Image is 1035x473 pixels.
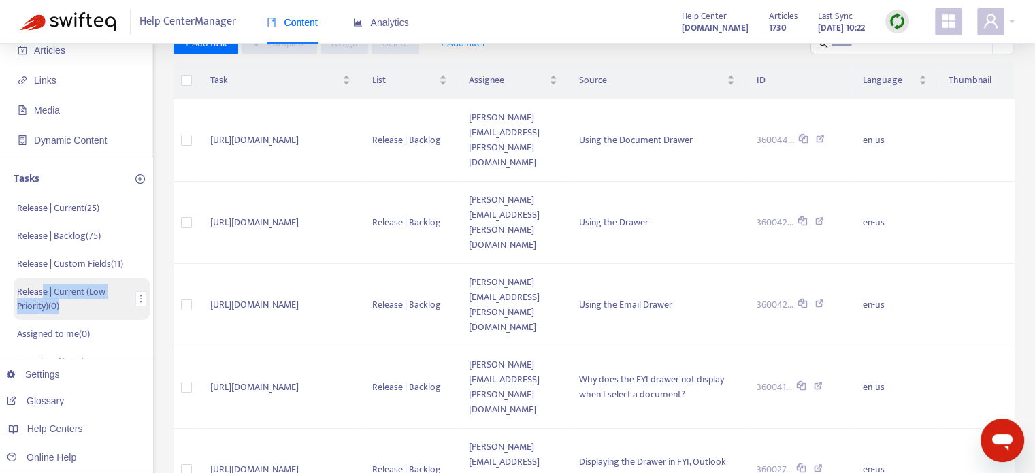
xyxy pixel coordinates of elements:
span: more [136,294,146,304]
span: Using the Email Drawer [579,297,672,312]
th: Assignee [458,62,568,99]
span: Content [267,17,318,28]
td: en-us [852,182,938,264]
img: Swifteq [20,12,116,31]
span: Help Centers [27,423,83,434]
span: Using the Drawer [579,214,648,230]
span: 360042... [757,297,793,312]
span: container [18,135,27,145]
span: Help Center [682,9,727,24]
p: Release | Custom Fields ( 11 ) [17,257,123,271]
span: Task [210,73,340,88]
span: Dynamic Content [34,135,107,146]
th: ID [746,62,852,99]
p: Release | Current (Low Priority) ( 0 ) [17,284,131,313]
span: plus-circle [135,174,145,184]
td: [PERSON_NAME][EMAIL_ADDRESS][PERSON_NAME][DOMAIN_NAME] [458,99,568,182]
span: 360042... [757,215,793,230]
span: Using the Document Drawer [579,132,693,148]
span: area-chart [353,18,363,27]
iframe: Button to launch messaging window [981,419,1024,462]
td: en-us [852,99,938,182]
td: Release | Backlog [361,346,459,429]
strong: [DATE] 10:22 [818,20,865,35]
p: Completed ( 1285 ) [17,355,84,369]
span: List [372,73,437,88]
span: Source [579,73,724,88]
p: Tasks [14,171,39,187]
span: book [267,18,276,27]
th: Task [199,62,361,99]
td: en-us [852,346,938,429]
a: Online Help [7,452,76,463]
span: link [18,76,27,85]
td: [PERSON_NAME][EMAIL_ADDRESS][PERSON_NAME][DOMAIN_NAME] [458,346,568,429]
span: Analytics [353,17,409,28]
td: [URL][DOMAIN_NAME] [199,346,361,429]
span: user [983,13,999,29]
span: appstore [940,13,957,29]
strong: 1730 [769,20,787,35]
span: Articles [34,45,65,56]
th: Source [568,62,746,99]
span: Assignee [469,73,546,88]
span: Why does the FYI drawer not display when I select a document? [579,372,724,402]
span: account-book [18,46,27,55]
td: [URL][DOMAIN_NAME] [199,182,361,264]
td: [URL][DOMAIN_NAME] [199,264,361,346]
p: Assigned to me ( 0 ) [17,327,90,341]
td: [PERSON_NAME][EMAIL_ADDRESS][PERSON_NAME][DOMAIN_NAME] [458,182,568,264]
a: [DOMAIN_NAME] [682,20,749,35]
th: Thumbnail [938,62,1015,99]
td: Release | Backlog [361,264,459,346]
span: Media [34,105,60,116]
td: [PERSON_NAME][EMAIL_ADDRESS][PERSON_NAME][DOMAIN_NAME] [458,264,568,346]
th: List [361,62,459,99]
span: Language [863,73,916,88]
a: Settings [7,369,60,380]
td: Release | Backlog [361,99,459,182]
span: Links [34,75,56,86]
p: Release | Backlog ( 75 ) [17,229,101,243]
span: Last Sync [818,9,853,24]
span: + Add filter [440,35,487,52]
span: 360041... [757,380,792,395]
span: Articles [769,9,798,24]
img: sync.dc5367851b00ba804db3.png [889,13,906,30]
td: Release | Backlog [361,182,459,264]
span: Help Center Manager [139,9,236,35]
a: Glossary [7,395,64,406]
th: Language [852,62,938,99]
td: en-us [852,264,938,346]
span: 360044... [757,133,794,148]
span: file-image [18,105,27,115]
td: [URL][DOMAIN_NAME] [199,99,361,182]
p: Release | Current ( 25 ) [17,201,99,215]
button: more [135,291,146,306]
